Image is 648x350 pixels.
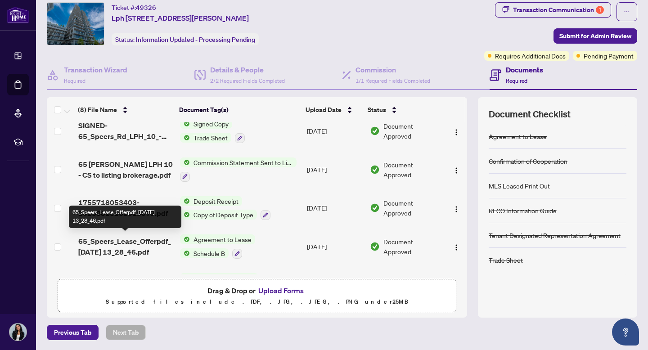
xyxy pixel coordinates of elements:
span: Document Approved [383,121,441,141]
span: Drag & Drop orUpload FormsSupported files include .PDF, .JPG, .JPEG, .PNG under25MB [58,279,456,313]
button: Status IconCommission Statement Sent to Listing Brokerage [180,157,297,182]
div: Status: [112,33,259,45]
button: Status IconSigned CopyStatus IconTrade Sheet [180,119,245,143]
span: Commission Statement Sent to Listing Brokerage [190,157,297,167]
div: RECO Information Guide [489,206,557,215]
span: Deposit Receipt [190,196,242,206]
span: Required [64,77,85,84]
img: Profile Icon [9,323,27,341]
img: Status Icon [180,234,190,244]
button: Previous Tab [47,325,99,340]
span: 1/1 Required Fields Completed [355,77,430,84]
span: Information Updated - Processing Pending [136,36,255,44]
button: Upload Forms [256,285,306,296]
span: MLS Leased Print Out [190,273,258,283]
span: Lph [STREET_ADDRESS][PERSON_NAME] [112,13,249,23]
button: Transaction Communication1 [495,2,611,18]
img: Logo [453,244,460,251]
img: Document Status [370,165,380,175]
th: Document Tag(s) [175,97,302,122]
div: Tenant Designated Representation Agreement [489,230,621,240]
span: 65 [PERSON_NAME] mls.pdf [78,274,173,296]
span: Requires Additional Docs [495,51,566,61]
img: Status Icon [180,157,190,167]
button: Logo [449,162,463,177]
span: 65_Speers_Lease_Offerpdf_[DATE] 13_28_46.pdf [78,236,173,257]
img: Document Status [370,126,380,136]
span: 65 [PERSON_NAME] LPH 10 - CS to listing brokerage.pdf [78,159,173,180]
img: Logo [453,167,460,174]
th: Status [364,97,442,122]
span: Upload Date [306,105,342,115]
span: Trade Sheet [190,133,231,143]
span: Previous Tab [54,325,91,340]
h4: Transaction Wizard [64,64,127,75]
img: Status Icon [180,119,190,129]
span: Document Approved [383,198,441,218]
div: Transaction Communication [513,3,604,17]
span: Schedule B [190,248,229,258]
button: Status IconMLS Leased Print Out [180,273,258,297]
img: Document Status [370,242,380,251]
span: Document Approved [383,237,441,256]
div: MLS Leased Print Out [489,181,550,191]
div: Agreement to Lease [489,131,547,141]
img: Status Icon [180,196,190,206]
span: Submit for Admin Review [559,29,631,43]
td: [DATE] [303,227,366,266]
img: Status Icon [180,133,190,143]
button: Submit for Admin Review [553,28,637,44]
h4: Documents [506,64,543,75]
span: Document Approved [383,160,441,179]
div: Confirmation of Cooperation [489,156,567,166]
img: Document Status [370,203,380,213]
div: 65_Speers_Lease_Offerpdf_[DATE] 13_28_46.pdf [69,206,181,228]
img: IMG-W12332339_1.jpg [47,3,104,45]
p: Supported files include .PDF, .JPG, .JPEG, .PNG under 25 MB [63,296,450,307]
th: Upload Date [302,97,364,122]
button: Logo [449,124,463,138]
img: Status Icon [180,210,190,220]
span: Drag & Drop or [207,285,306,296]
img: Status Icon [180,273,190,283]
span: 2/2 Required Fields Completed [210,77,285,84]
img: Logo [453,129,460,136]
img: Status Icon [180,248,190,258]
td: [DATE] [303,266,366,305]
span: Agreement to Lease [190,234,255,244]
td: [DATE] [303,150,366,189]
span: ellipsis [624,9,630,15]
button: Status IconDeposit ReceiptStatus IconCopy of Deposit Type [180,196,270,220]
h4: Details & People [210,64,285,75]
h4: Commission [355,64,430,75]
img: Logo [453,206,460,213]
button: Next Tab [106,325,146,340]
span: Required [506,77,527,84]
span: Copy of Deposit Type [190,210,257,220]
span: Signed Copy [190,119,232,129]
button: Logo [449,201,463,215]
span: Document Checklist [489,108,571,121]
span: (8) File Name [78,105,117,115]
button: Open asap [612,319,639,346]
span: Pending Payment [584,51,634,61]
button: Logo [449,239,463,254]
th: (8) File Name [74,97,175,122]
td: [DATE] [303,189,366,228]
span: 1755718053403-20250813132018079.pdf [78,197,173,219]
td: [DATE] [303,112,366,150]
span: 49326 [136,4,156,12]
img: logo [7,7,29,23]
button: Status IconAgreement to LeaseStatus IconSchedule B [180,234,255,259]
span: SIGNED- 65_Speers_Rd_LPH_10_-_trade_sheet_-_Minerva_to_review.pdf [78,120,173,142]
div: 1 [596,6,604,14]
span: Status [368,105,386,115]
div: Ticket #: [112,2,156,13]
div: Trade Sheet [489,255,523,265]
